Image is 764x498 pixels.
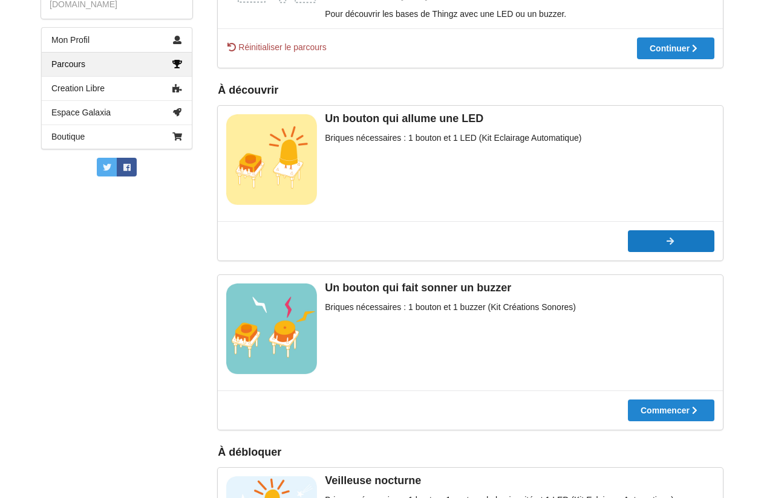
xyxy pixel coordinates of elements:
[218,83,723,97] div: À découvrir
[218,445,281,459] div: À débloquer
[637,37,714,59] button: Continuer
[226,132,714,144] div: Briques nécessaires : 1 bouton et 1 LED (Kit Eclairage Automatique)
[42,76,192,100] a: Creation Libre
[42,28,192,52] a: Mon Profil
[628,399,714,421] button: Commencer
[226,114,317,205] img: bouton_led.jpg
[226,474,714,488] div: Veilleuse nocturne
[226,41,327,53] span: Réinitialiser le parcours
[226,112,714,126] div: Un bouton qui allume une LED
[226,283,317,374] img: vignettes_ve.jpg
[226,301,714,313] div: Briques nécessaires : 1 bouton et 1 buzzer (Kit Créations Sonores)
[226,8,714,20] div: Pour découvrir les bases de Thingz avec une LED ou un buzzer.
[42,52,192,76] a: Parcours
[42,100,192,124] a: Espace Galaxia
[226,281,714,295] div: Un bouton qui fait sonner un buzzer
[42,124,192,149] a: Boutique
[650,44,702,53] div: Continuer
[641,406,702,415] div: Commencer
